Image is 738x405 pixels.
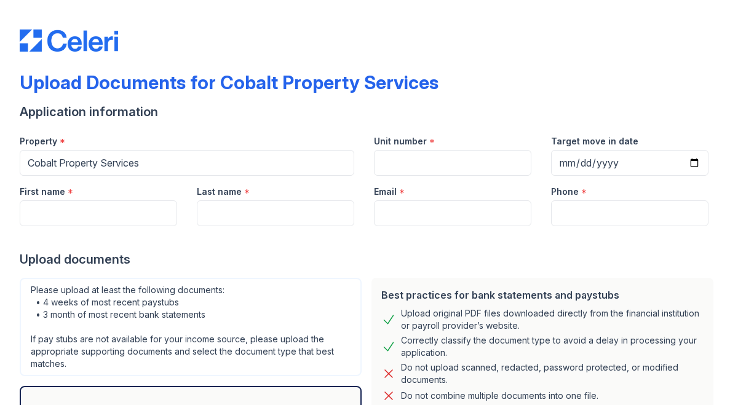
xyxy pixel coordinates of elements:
div: Please upload at least the following documents: • 4 weeks of most recent paystubs • 3 month of mo... [20,278,362,376]
div: Application information [20,103,718,120]
label: Target move in date [551,135,638,147]
div: Upload original PDF files downloaded directly from the financial institution or payroll provider’... [401,307,704,332]
div: Correctly classify the document type to avoid a delay in processing your application. [401,334,704,359]
label: Property [20,135,57,147]
label: First name [20,186,65,198]
div: Upload documents [20,251,718,268]
div: Best practices for bank statements and paystubs [381,288,704,302]
label: Last name [197,186,242,198]
label: Unit number [374,135,427,147]
img: CE_Logo_Blue-a8612792a0a2168367f1c8372b55b34899dd931a85d93a1a3d3e32e68fde9ad4.png [20,29,118,52]
div: Do not upload scanned, redacted, password protected, or modified documents. [401,361,704,386]
div: Upload Documents for Cobalt Property Services [20,71,438,93]
div: Do not combine multiple documents into one file. [401,388,598,403]
label: Email [374,186,397,198]
label: Phone [551,186,579,198]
